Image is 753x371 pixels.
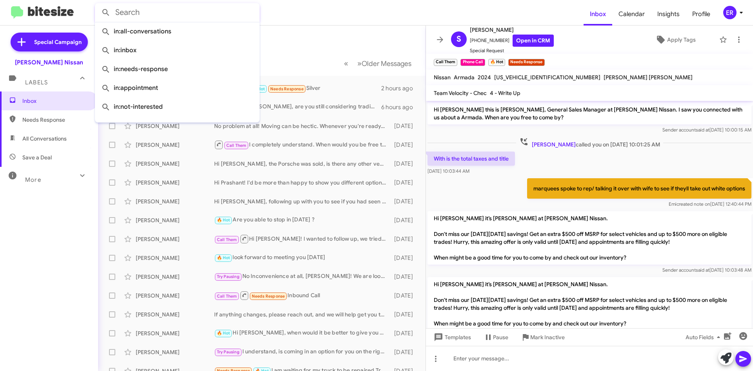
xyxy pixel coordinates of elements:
[11,33,88,51] a: Special Campaign
[217,255,230,260] span: 🔥 Hot
[686,3,717,26] a: Profile
[686,330,723,344] span: Auto Fields
[612,3,651,26] a: Calendar
[226,143,247,148] span: Call Them
[390,197,419,205] div: [DATE]
[15,58,83,66] div: [PERSON_NAME] Nissan
[214,253,390,262] div: look forward to meeting you [DATE]
[353,55,416,71] button: Next
[136,179,214,186] div: [PERSON_NAME]
[22,154,52,161] span: Save a Deal
[214,272,390,281] div: No Inconvenience at all, [PERSON_NAME]! We are looking to assist you when you are ready !
[136,329,214,337] div: [PERSON_NAME]
[515,330,571,344] button: Mark Inactive
[508,59,544,66] small: Needs Response
[696,267,709,273] span: said at
[390,235,419,243] div: [DATE]
[214,197,390,205] div: Hi [PERSON_NAME], following up with you to see if you had seen anything else on our lot you might...
[217,217,230,223] span: 🔥 Hot
[214,122,390,130] div: No problem at all! Moving can be hectic. Whenever you're ready, feel free to reach out! If you’d ...
[270,86,304,91] span: Needs Response
[390,273,419,281] div: [DATE]
[390,141,419,149] div: [DATE]
[696,127,709,133] span: said at
[217,294,237,299] span: Call Them
[390,329,419,337] div: [DATE]
[635,33,715,47] button: Apply Tags
[136,292,214,300] div: [PERSON_NAME]
[390,254,419,262] div: [DATE]
[662,267,751,273] span: Sender account [DATE] 10:03:48 AM
[214,179,390,186] div: Hi Prashant! I'd be more than happy to show you different options here in person! When are you av...
[490,90,520,97] span: 4 - Write Up
[390,348,419,356] div: [DATE]
[101,60,253,79] span: in:needs-response
[477,330,515,344] button: Pause
[427,277,751,331] p: Hi [PERSON_NAME] it’s [PERSON_NAME] at [PERSON_NAME] Nissan. Don't miss our [DATE][DATE] savings!...
[136,235,214,243] div: [PERSON_NAME]
[677,201,710,207] span: created note on
[214,83,381,93] div: Silver
[101,97,253,116] span: in:not-interested
[217,274,240,279] span: Try Pausing
[478,74,491,81] span: 2024
[136,254,214,262] div: [PERSON_NAME]
[214,311,390,318] div: If anything changes, please reach out, and we will help get you the most comfortable payment poss...
[390,292,419,300] div: [DATE]
[390,311,419,318] div: [DATE]
[101,22,253,41] span: in:all-conversations
[604,74,693,81] span: [PERSON_NAME] [PERSON_NAME]
[390,216,419,224] div: [DATE]
[584,3,612,26] a: Inbox
[339,55,353,71] button: Previous
[101,79,253,97] span: in:appointment
[381,84,419,92] div: 2 hours ago
[669,201,751,207] span: Emi [DATE] 12:40:44 PM
[252,294,285,299] span: Needs Response
[217,331,230,336] span: 🔥 Hot
[432,330,471,344] span: Templates
[136,141,214,149] div: [PERSON_NAME]
[516,137,663,148] span: called you on [DATE] 10:01:25 AM
[34,38,82,46] span: Special Campaign
[136,348,214,356] div: [PERSON_NAME]
[22,116,89,124] span: Needs Response
[488,59,505,66] small: 🔥 Hot
[454,74,475,81] span: Armada
[136,216,214,224] div: [PERSON_NAME]
[344,58,348,68] span: «
[136,122,214,130] div: [PERSON_NAME]
[214,329,390,338] div: Hi [PERSON_NAME], when would it be better to give you a call?
[217,349,240,355] span: Try Pausing
[667,33,696,47] span: Apply Tags
[22,135,67,143] span: All Conversations
[427,152,515,166] p: With is the total taxes and title
[527,178,751,199] p: marquees spoke to rep/ talking it over with wife to see if theyll take out white options
[434,90,487,97] span: Team Velocity - Chec
[217,237,237,242] span: Call Them
[651,3,686,26] span: Insights
[470,47,554,55] span: Special Request
[470,35,554,47] span: [PHONE_NUMBER]
[214,140,390,150] div: I completely understand. When would you be free to stop in with the co-[PERSON_NAME] and take a l...
[136,160,214,168] div: [PERSON_NAME]
[493,330,508,344] span: Pause
[513,35,554,47] a: Open in CRM
[679,330,729,344] button: Auto Fields
[95,3,260,22] input: Search
[101,116,253,135] span: in:sold-verified
[381,103,419,111] div: 6 hours ago
[340,55,416,71] nav: Page navigation example
[460,59,485,66] small: Phone Call
[470,25,554,35] span: [PERSON_NAME]
[214,160,390,168] div: Hi [PERSON_NAME], the Porsche was sold, is there any other vehicle you might have some interest i...
[136,273,214,281] div: [PERSON_NAME]
[214,216,390,225] div: Are you able to stop in [DATE] ?
[25,176,41,183] span: More
[214,347,390,356] div: I understand, is coming in an option for you on the right vehicle?
[214,291,390,300] div: Inbound Call
[427,102,751,124] p: Hi [PERSON_NAME] this is [PERSON_NAME], General Sales Manager at [PERSON_NAME] Nissan. I saw you ...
